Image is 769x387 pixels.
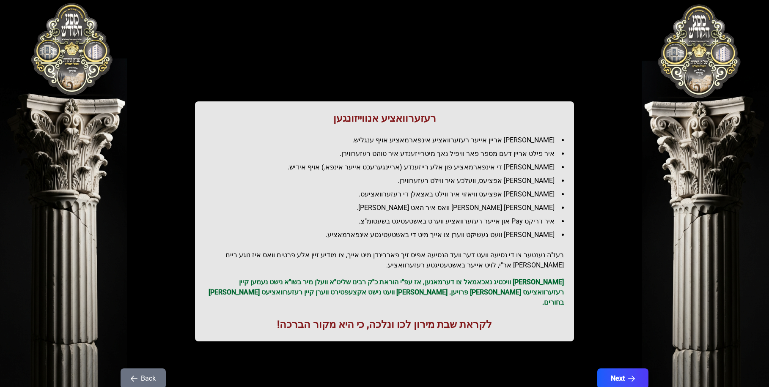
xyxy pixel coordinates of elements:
[212,230,564,240] li: [PERSON_NAME] וועט געשיקט ווערן צו אייך מיט די באשטעטיגטע אינפארמאציע.
[212,176,564,186] li: [PERSON_NAME] אפציעס, וועלכע איר ווילט רעזערווירן.
[212,162,564,172] li: [PERSON_NAME] די אינפארמאציע פון אלע רייזענדע (אריינגערעכט אייער אינפא.) אויף אידיש.
[205,318,564,331] h1: לקראת שבת מירון לכו ונלכה, כי היא מקור הברכה!
[205,112,564,125] h1: רעזערוואציע אנווייזונגען
[205,277,564,308] p: [PERSON_NAME] וויכטיג נאכאמאל צו דערמאנען, אז עפ"י הוראת כ"ק רבינו שליט"א וועלן מיר בשו"א נישט נע...
[212,216,564,226] li: איר דריקט Pay און אייער רעזערוואציע ווערט באשטעטיגט בשעטומ"צ.
[212,149,564,159] li: איר פילט אריין דעם מספר פאר וויפיל נאך מיטרייזענדע איר טוהט רעזערווירן.
[212,189,564,199] li: [PERSON_NAME] אפציעס וויאזוי איר ווילט באצאלן די רעזערוואציעס.
[205,250,564,270] h2: בעז"ה נענטער צו די נסיעה וועט דער וועד הנסיעה אפיס זיך פארבינדן מיט אייך, צו מודיע זיין אלע פרטים...
[212,203,564,213] li: [PERSON_NAME] [PERSON_NAME] וואס איר האט [PERSON_NAME].
[212,135,564,145] li: [PERSON_NAME] אריין אייער רעזערוואציע אינפארמאציע אויף ענגליש.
